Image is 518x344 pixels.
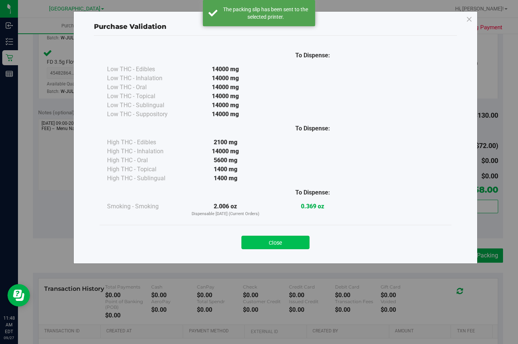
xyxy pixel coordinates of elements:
div: Low THC - Suppository [107,110,182,119]
div: Low THC - Oral [107,83,182,92]
div: Low THC - Edibles [107,65,182,74]
div: 14000 mg [182,74,269,83]
div: The packing slip has been sent to the selected printer. [222,6,310,21]
div: High THC - Sublingual [107,174,182,183]
div: 2100 mg [182,138,269,147]
div: 5600 mg [182,156,269,165]
div: To Dispense: [269,188,356,197]
div: Low THC - Sublingual [107,101,182,110]
div: Smoking - Smoking [107,202,182,211]
div: 14000 mg [182,92,269,101]
button: Close [241,236,310,249]
div: Low THC - Inhalation [107,74,182,83]
div: High THC - Inhalation [107,147,182,156]
div: 2.006 oz [182,202,269,217]
div: High THC - Topical [107,165,182,174]
strong: 0.369 oz [301,203,324,210]
iframe: Resource center [7,284,30,307]
div: To Dispense: [269,124,356,133]
div: High THC - Oral [107,156,182,165]
div: High THC - Edibles [107,138,182,147]
div: 1400 mg [182,174,269,183]
div: 14000 mg [182,83,269,92]
div: 14000 mg [182,147,269,156]
span: Purchase Validation [94,22,167,31]
div: 14000 mg [182,101,269,110]
div: 14000 mg [182,65,269,74]
p: Dispensable [DATE] (Current Orders) [182,211,269,217]
div: Low THC - Topical [107,92,182,101]
div: 1400 mg [182,165,269,174]
div: To Dispense: [269,51,356,60]
div: 14000 mg [182,110,269,119]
